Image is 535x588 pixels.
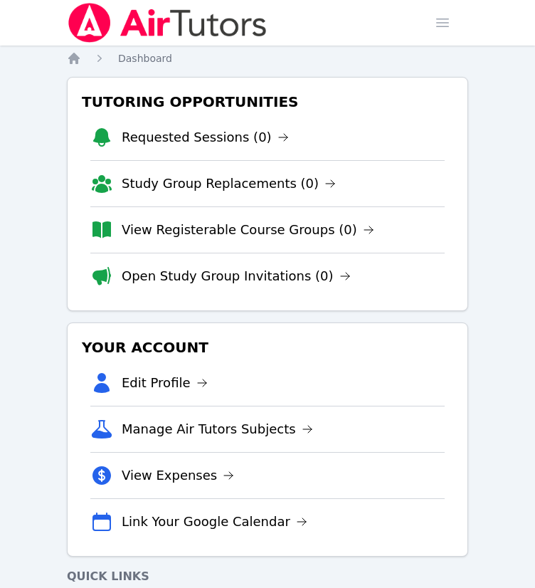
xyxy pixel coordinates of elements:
a: Study Group Replacements (0) [122,174,336,194]
img: Air Tutors [67,3,268,43]
a: Manage Air Tutors Subjects [122,419,313,439]
h3: Your Account [79,335,456,360]
a: Dashboard [118,51,172,65]
a: Edit Profile [122,373,208,393]
h4: Quick Links [67,568,468,585]
nav: Breadcrumb [67,51,468,65]
a: Requested Sessions (0) [122,127,289,147]
a: Open Study Group Invitations (0) [122,266,351,286]
a: Link Your Google Calendar [122,512,307,532]
a: View Registerable Course Groups (0) [122,220,374,240]
a: View Expenses [122,466,234,485]
span: Dashboard [118,53,172,64]
h3: Tutoring Opportunities [79,89,456,115]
